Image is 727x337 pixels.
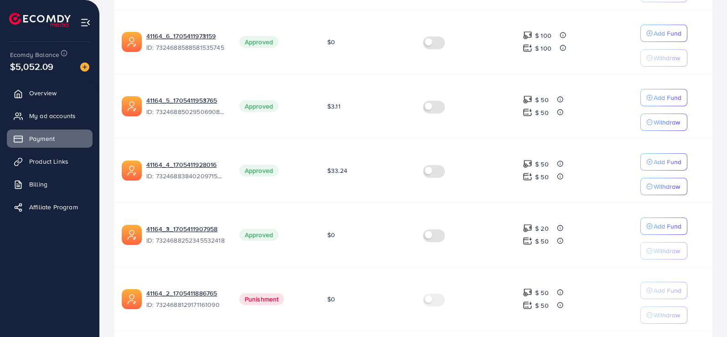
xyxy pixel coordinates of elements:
[7,107,93,125] a: My ad accounts
[122,161,142,181] img: ic-ads-acc.e4c84228.svg
[523,95,532,104] img: top-up amount
[523,223,532,233] img: top-up amount
[654,245,680,256] p: Withdraw
[654,285,681,296] p: Add Fund
[80,62,89,72] img: image
[535,236,549,247] p: $ 50
[327,102,340,111] span: $3.11
[640,282,687,299] button: Add Fund
[122,32,142,52] img: ic-ads-acc.e4c84228.svg
[146,289,225,298] a: 41164_2_1705411886765
[535,94,549,105] p: $ 50
[654,221,681,232] p: Add Fund
[80,17,91,28] img: menu
[29,88,57,98] span: Overview
[523,43,532,53] img: top-up amount
[146,43,225,52] span: ID: 7324688588581535745
[523,236,532,246] img: top-up amount
[327,230,335,239] span: $0
[535,287,549,298] p: $ 50
[327,37,335,47] span: $0
[523,108,532,117] img: top-up amount
[688,296,720,330] iframe: Chat
[654,310,680,321] p: Withdraw
[239,165,278,176] span: Approved
[146,160,225,169] a: 41164_4_1705411928016
[7,175,93,193] a: Billing
[654,156,681,167] p: Add Fund
[640,242,687,259] button: Withdraw
[640,89,687,106] button: Add Fund
[146,31,225,52] div: <span class='underline'>41164_6_1705411973159</span></br>7324688588581535745
[327,295,335,304] span: $0
[146,224,225,233] a: 41164_3_1705411907958
[654,117,680,128] p: Withdraw
[9,57,54,76] span: $5,052.09
[146,31,225,41] a: 41164_6_1705411973159
[239,293,284,305] span: Punishment
[122,225,142,245] img: ic-ads-acc.e4c84228.svg
[146,107,225,116] span: ID: 7324688502950690817
[523,31,532,40] img: top-up amount
[535,300,549,311] p: $ 50
[523,159,532,169] img: top-up amount
[146,160,225,181] div: <span class='underline'>41164_4_1705411928016</span></br>7324688384020971522
[146,171,225,181] span: ID: 7324688384020971522
[327,166,347,175] span: $33.24
[122,96,142,116] img: ic-ads-acc.e4c84228.svg
[535,171,549,182] p: $ 50
[640,178,687,195] button: Withdraw
[29,134,55,143] span: Payment
[654,52,680,63] p: Withdraw
[654,28,681,39] p: Add Fund
[29,157,68,166] span: Product Links
[7,84,93,102] a: Overview
[535,159,549,170] p: $ 50
[523,288,532,297] img: top-up amount
[239,36,278,48] span: Approved
[122,289,142,309] img: ic-ads-acc.e4c84228.svg
[640,153,687,171] button: Add Fund
[146,96,225,117] div: <span class='underline'>41164_5_1705411953765</span></br>7324688502950690817
[654,92,681,103] p: Add Fund
[535,223,549,234] p: $ 20
[146,224,225,245] div: <span class='underline'>41164_3_1705411907958</span></br>7324688252345532418
[654,181,680,192] p: Withdraw
[640,49,687,67] button: Withdraw
[239,100,278,112] span: Approved
[29,180,47,189] span: Billing
[7,198,93,216] a: Affiliate Program
[146,300,225,309] span: ID: 7324688129171161090
[146,289,225,310] div: <span class='underline'>41164_2_1705411886765</span></br>7324688129171161090
[7,152,93,171] a: Product Links
[640,218,687,235] button: Add Fund
[29,111,76,120] span: My ad accounts
[640,25,687,42] button: Add Fund
[10,50,59,59] span: Ecomdy Balance
[535,107,549,118] p: $ 50
[146,96,225,105] a: 41164_5_1705411953765
[146,236,225,245] span: ID: 7324688252345532418
[523,172,532,181] img: top-up amount
[523,301,532,310] img: top-up amount
[535,43,552,54] p: $ 100
[29,202,78,212] span: Affiliate Program
[640,306,687,324] button: Withdraw
[239,229,278,241] span: Approved
[640,114,687,131] button: Withdraw
[535,30,552,41] p: $ 100
[7,130,93,148] a: Payment
[9,13,71,27] img: logo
